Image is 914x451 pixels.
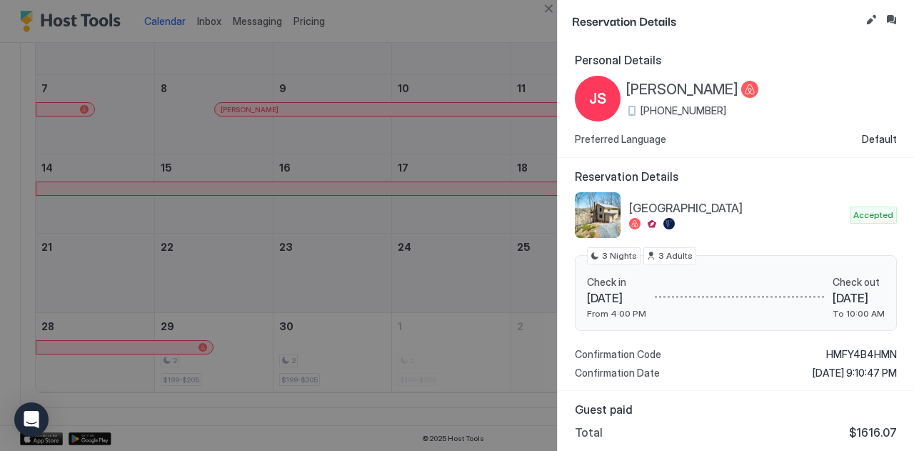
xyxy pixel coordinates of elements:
[862,133,897,146] span: Default
[14,402,49,437] div: Open Intercom Messenger
[833,308,885,319] span: To 10:00 AM
[575,192,621,238] div: listing image
[849,425,897,440] span: $1616.07
[575,367,660,380] span: Confirmation Date
[602,249,637,262] span: 3 Nights
[587,276,646,289] span: Check in
[629,201,844,215] span: [GEOGRAPHIC_DATA]
[575,402,897,417] span: Guest paid
[626,81,738,99] span: [PERSON_NAME]
[587,308,646,319] span: From 4:00 PM
[575,53,897,67] span: Personal Details
[658,249,693,262] span: 3 Adults
[883,11,900,29] button: Inbox
[575,133,666,146] span: Preferred Language
[826,348,897,361] span: HMFY4B4HMN
[575,425,603,440] span: Total
[813,367,897,380] span: [DATE] 9:10:47 PM
[853,209,893,222] span: Accepted
[575,169,897,184] span: Reservation Details
[589,88,606,109] span: JS
[833,276,885,289] span: Check out
[833,291,885,305] span: [DATE]
[863,11,880,29] button: Edit reservation
[641,104,726,117] span: [PHONE_NUMBER]
[587,291,646,305] span: [DATE]
[575,348,661,361] span: Confirmation Code
[572,11,860,29] span: Reservation Details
